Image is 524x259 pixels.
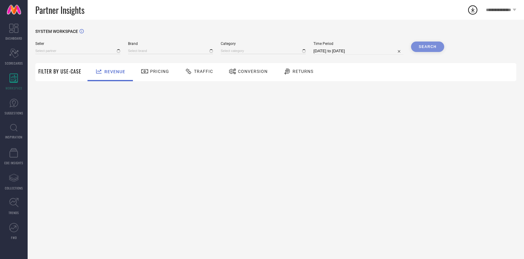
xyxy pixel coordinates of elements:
[128,42,213,46] span: Brand
[35,48,120,54] input: Select partner
[5,111,23,115] span: SUGGESTIONS
[467,4,478,15] div: Open download list
[293,69,313,74] span: Returns
[313,47,403,55] input: Select time period
[5,61,23,66] span: SCORECARDS
[150,69,169,74] span: Pricing
[5,135,22,139] span: INSPIRATION
[4,161,23,165] span: CDC INSIGHTS
[11,235,17,240] span: FWD
[38,68,81,75] span: Filter By Use-Case
[6,36,22,41] span: DASHBOARD
[9,210,19,215] span: TRENDS
[35,42,120,46] span: Seller
[221,48,306,54] input: Select category
[6,86,22,90] span: WORKSPACE
[128,48,213,54] input: Select brand
[35,29,78,34] span: SYSTEM WORKSPACE
[35,4,84,16] span: Partner Insights
[104,69,125,74] span: Revenue
[221,42,306,46] span: Category
[194,69,213,74] span: Traffic
[238,69,268,74] span: Conversion
[5,186,23,190] span: COLLECTIONS
[313,42,403,46] span: Time Period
